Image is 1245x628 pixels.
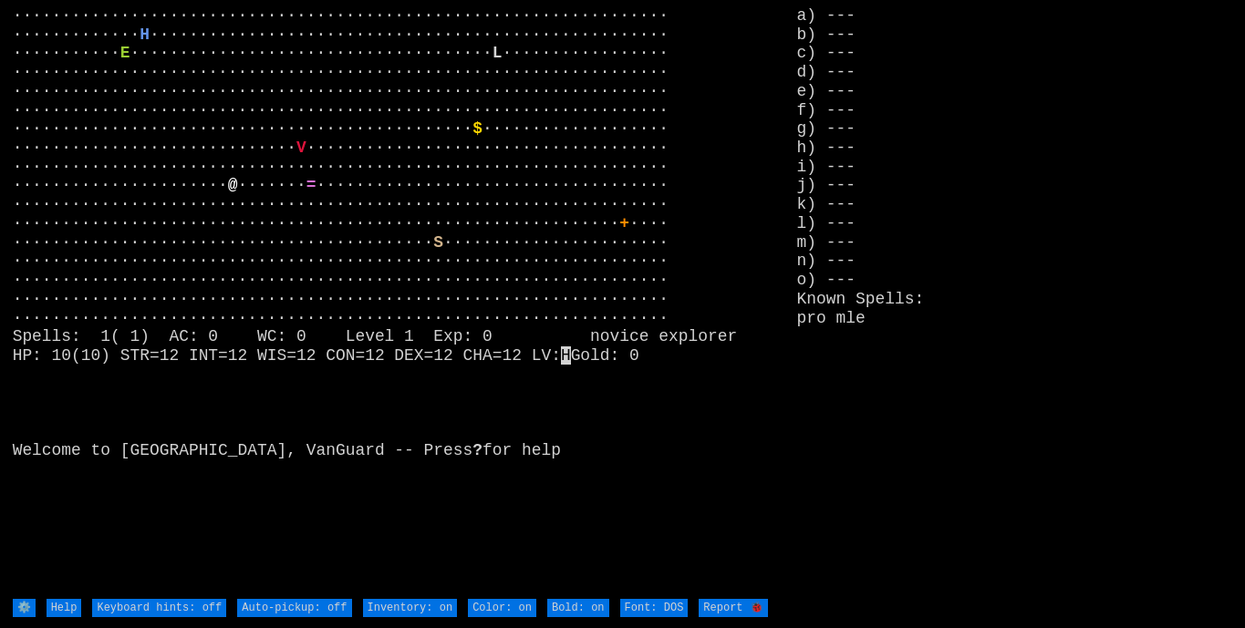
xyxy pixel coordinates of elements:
font: S [433,233,443,252]
font: H [140,26,150,44]
font: + [619,214,629,232]
input: Auto-pickup: off [237,599,351,618]
b: ? [472,441,482,459]
font: @ [228,176,238,194]
stats: a) --- b) --- c) --- d) --- e) --- f) --- g) --- h) --- i) --- j) --- k) --- l) --- m) --- n) ---... [797,6,1233,597]
mark: H [561,346,571,365]
input: Inventory: on [363,599,458,618]
font: $ [472,119,482,138]
font: = [306,176,316,194]
input: Report 🐞 [699,599,767,618]
input: Bold: on [547,599,609,618]
larn: ··································································· ············· ···············... [13,6,797,597]
input: ⚙️ [13,599,36,618]
font: L [493,44,503,62]
font: V [296,139,306,157]
input: Color: on [468,599,536,618]
input: Font: DOS [620,599,689,618]
input: Help [47,599,82,618]
font: E [120,44,130,62]
input: Keyboard hints: off [92,599,226,618]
